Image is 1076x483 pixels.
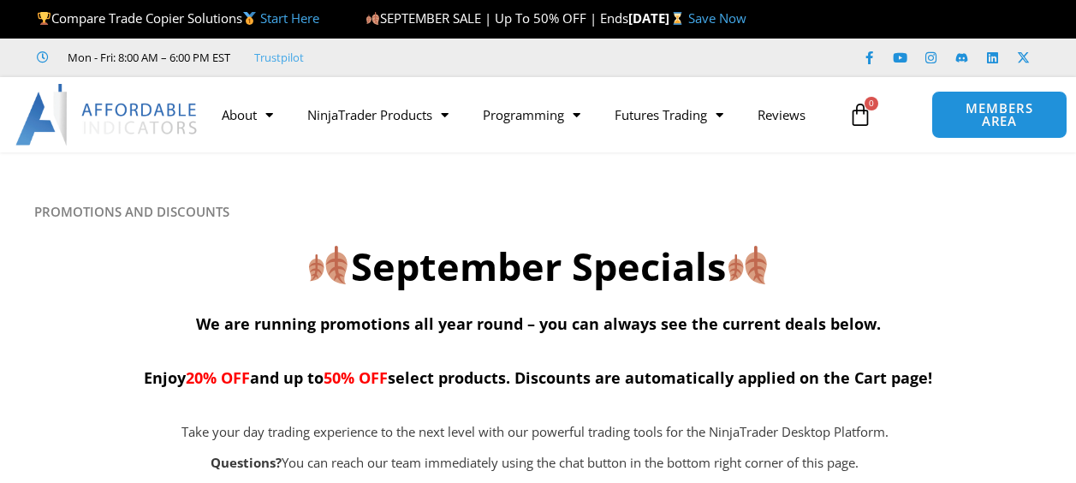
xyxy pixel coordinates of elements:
a: 0 [823,90,898,140]
a: Save Now [688,9,746,27]
img: 🍂 [728,246,767,284]
span: SEPTEMBER SALE | Up To 50% OFF | Ends [366,9,628,27]
h6: PROMOTIONS AND DISCOUNTS [34,204,1042,220]
span: We are running promotions all year round – you can always see the current deals below. [196,313,881,334]
img: 🏆 [38,12,51,25]
a: Futures Trading [597,95,740,134]
span: Take your day trading experience to the next level with our powerful trading tools for the NinjaT... [181,423,889,440]
span: 0 [865,97,878,110]
span: 50% OFF [324,367,388,388]
a: NinjaTrader Products [290,95,466,134]
span: Compare Trade Copier Solutions [37,9,319,27]
a: Reviews [740,95,823,134]
strong: Questions? [211,454,282,471]
a: Trustpilot [254,47,304,68]
p: You can reach our team immediately using the chat button in the bottom right corner of this page. [120,451,950,475]
a: Programming [466,95,597,134]
nav: Menu [205,95,840,134]
h2: September Specials [34,241,1042,292]
a: MEMBERS AREA [931,91,1067,139]
span: Enjoy and up to select products. Discounts are automatically applied on the Cart page! [144,367,932,388]
strong: [DATE] [628,9,687,27]
img: 🍂 [309,246,348,284]
span: 20% OFF [186,367,250,388]
img: ⌛ [671,12,684,25]
img: 🥇 [243,12,256,25]
img: 🍂 [366,12,379,25]
span: Mon - Fri: 8:00 AM – 6:00 PM EST [63,47,230,68]
a: Start Here [260,9,319,27]
img: LogoAI | Affordable Indicators – NinjaTrader [15,84,199,146]
a: About [205,95,290,134]
span: MEMBERS AREA [949,102,1049,128]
